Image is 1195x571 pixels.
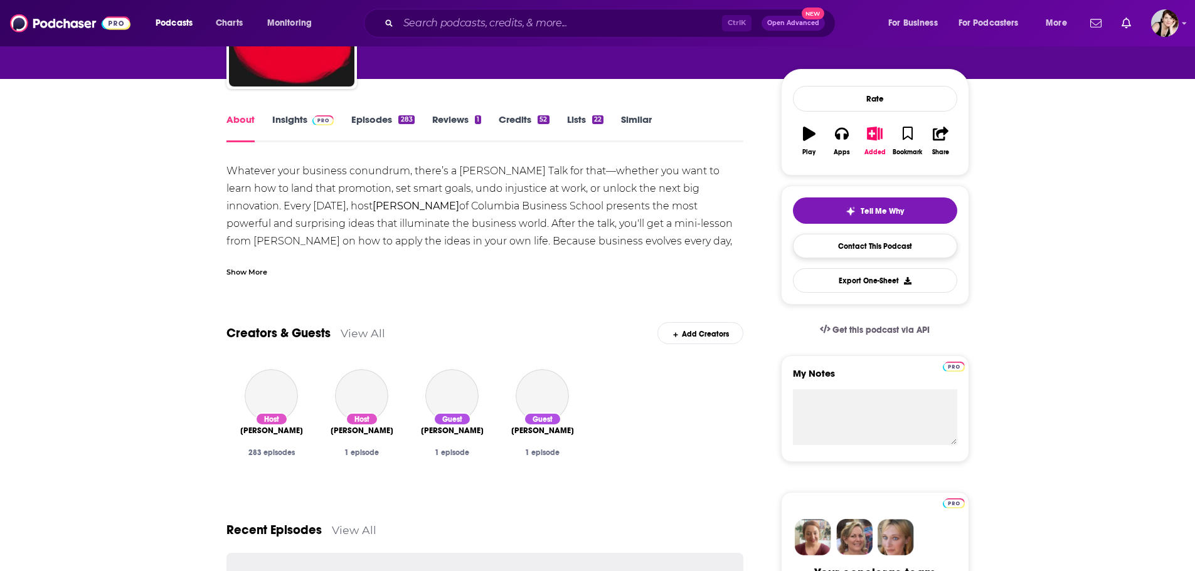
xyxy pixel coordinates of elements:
a: Gaya Herrington [421,426,484,436]
span: Charts [216,14,243,32]
button: open menu [950,13,1037,33]
div: 22 [592,115,603,124]
div: Guest [524,412,561,426]
img: Podchaser - Follow, Share and Rate Podcasts [10,11,130,35]
div: Search podcasts, credits, & more... [376,9,847,38]
a: Pro website [943,360,965,372]
a: Modupe Akinola [240,426,303,436]
div: 283 episodes [236,448,307,457]
a: InsightsPodchaser Pro [272,113,334,142]
button: open menu [1037,13,1083,33]
div: Host [255,412,288,426]
a: View All [332,523,376,537]
div: 52 [538,115,549,124]
button: Share [924,118,957,164]
a: Manoush Zomorodi [335,369,388,422]
div: Play [802,149,815,156]
a: Modupe Akinola [245,369,298,422]
span: Get this podcast via API [832,325,930,335]
img: User Profile [1151,9,1179,37]
button: open menu [258,13,328,33]
img: Barbara Profile [836,519,873,555]
span: Open Advanced [767,20,819,26]
div: Guest [433,412,471,426]
div: Share [932,149,949,156]
a: Contact This Podcast [793,234,957,258]
a: Recent Episodes [226,522,322,538]
a: About [226,113,255,142]
a: Get this podcast via API [810,315,940,345]
div: 1 episode [417,448,487,457]
div: Added [864,149,886,156]
img: Podchaser Pro [943,498,965,508]
a: Similar [621,113,652,142]
img: Podchaser Pro [943,362,965,372]
a: Manoush Zomorodi [331,426,393,436]
a: Episodes283 [351,113,414,142]
button: open menu [147,13,209,33]
span: For Podcasters [959,14,1019,32]
a: Show notifications dropdown [1117,13,1136,34]
label: My Notes [793,367,957,389]
a: Creators & Guests [226,325,331,341]
div: Add Creators [657,322,743,344]
span: Monitoring [267,14,312,32]
div: 283 [398,115,414,124]
span: New [802,8,824,19]
button: Added [858,118,891,164]
div: 1 [475,115,481,124]
a: Credits52 [499,113,549,142]
a: Show notifications dropdown [1085,13,1107,34]
div: Rate [793,86,957,112]
span: [PERSON_NAME] [511,426,574,436]
a: Pro website [943,496,965,508]
div: Host [346,412,378,426]
a: Gaya Herrington [425,369,479,422]
div: 1 episode [327,448,397,457]
input: Search podcasts, credits, & more... [398,13,722,33]
a: Charts [208,13,250,33]
a: Lists22 [567,113,603,142]
img: Jules Profile [878,519,914,555]
a: Agnes Kalibata [511,426,574,436]
div: 1 episode [507,448,578,457]
span: More [1046,14,1067,32]
span: [PERSON_NAME] [240,426,303,436]
span: For Business [888,14,938,32]
span: [PERSON_NAME] [331,426,393,436]
span: [PERSON_NAME] [421,426,484,436]
button: Export One-Sheet [793,268,957,293]
img: tell me why sparkle [846,206,856,216]
img: Podchaser Pro [312,115,334,125]
img: Sydney Profile [795,519,831,555]
span: Ctrl K [722,15,752,31]
div: Bookmark [893,149,922,156]
div: Apps [834,149,850,156]
a: View All [341,327,385,340]
button: Play [793,118,826,164]
div: Whatever your business conundrum, there’s a [PERSON_NAME] Talk for that—whether you want to learn... [226,162,744,408]
button: tell me why sparkleTell Me Why [793,197,957,224]
button: Apps [826,118,858,164]
button: Bookmark [891,118,924,164]
a: Agnes Kalibata [516,369,569,422]
button: Open AdvancedNew [762,16,825,31]
span: Logged in as tracy29121 [1151,9,1179,37]
button: Show profile menu [1151,9,1179,37]
span: Podcasts [156,14,193,32]
a: Reviews1 [432,113,481,142]
a: [PERSON_NAME] [373,200,459,212]
span: Tell Me Why [861,206,904,216]
button: open menu [879,13,953,33]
